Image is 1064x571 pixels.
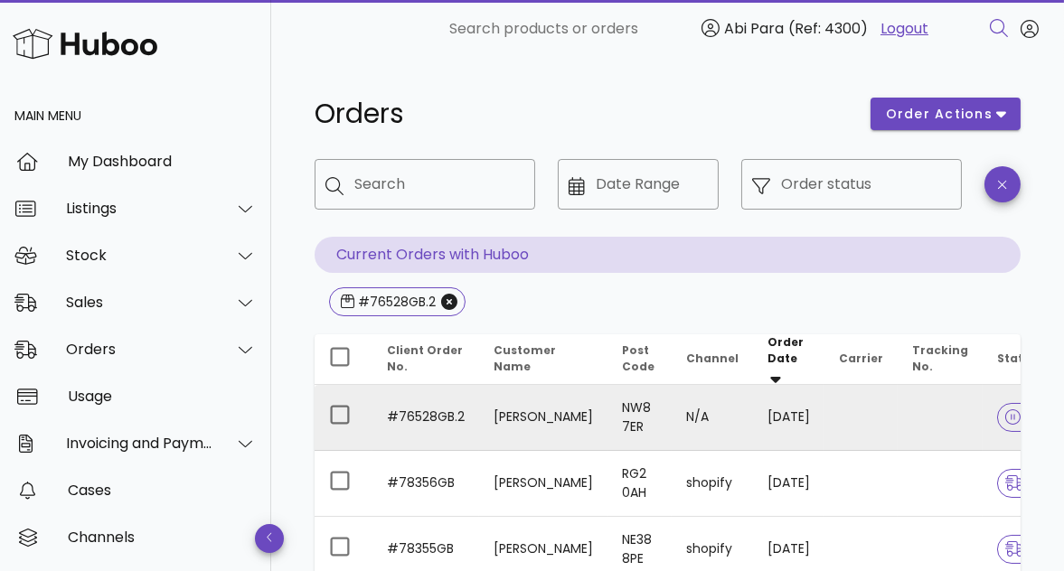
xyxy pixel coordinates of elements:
[66,200,213,217] div: Listings
[607,385,672,451] td: NW8 7ER
[912,342,968,374] span: Tracking No.
[479,451,607,517] td: [PERSON_NAME]
[372,451,479,517] td: #78356GB
[494,342,556,374] span: Customer Name
[354,293,436,311] div: #76528GB.2
[788,18,868,39] span: (Ref: 4300)
[824,334,898,385] th: Carrier
[885,105,993,124] span: order actions
[479,334,607,385] th: Customer Name
[686,351,739,366] span: Channel
[672,385,753,451] td: N/A
[372,334,479,385] th: Client Order No.
[753,385,824,451] td: [DATE]
[68,529,257,546] div: Channels
[753,334,824,385] th: Order Date: Sorted descending. Activate to remove sorting.
[871,98,1021,130] button: order actions
[66,247,213,264] div: Stock
[622,342,654,374] span: Post Code
[68,388,257,405] div: Usage
[66,435,213,452] div: Invoicing and Payments
[1005,411,1056,424] span: hold
[724,18,784,39] span: Abi Para
[441,294,457,310] button: Close
[66,294,213,311] div: Sales
[767,334,804,366] span: Order Date
[607,334,672,385] th: Post Code
[68,482,257,499] div: Cases
[372,385,479,451] td: #76528GB.2
[839,351,883,366] span: Carrier
[672,451,753,517] td: shopify
[315,237,1021,273] p: Current Orders with Huboo
[898,334,983,385] th: Tracking No.
[68,153,257,170] div: My Dashboard
[997,351,1051,366] span: Status
[607,451,672,517] td: RG2 0AH
[479,385,607,451] td: [PERSON_NAME]
[387,342,463,374] span: Client Order No.
[753,451,824,517] td: [DATE]
[315,98,849,130] h1: Orders
[672,334,753,385] th: Channel
[13,24,157,63] img: Huboo Logo
[66,341,213,358] div: Orders
[880,18,928,40] a: Logout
